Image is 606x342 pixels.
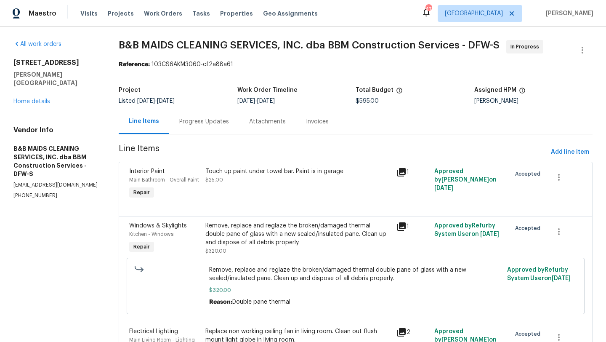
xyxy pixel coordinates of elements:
span: [GEOGRAPHIC_DATA] [445,9,503,18]
span: Tasks [192,11,210,16]
span: Approved by [PERSON_NAME] on [434,168,497,191]
div: [PERSON_NAME] [474,98,593,104]
span: Approved by Refurby System User on [434,223,499,237]
span: $320.00 [209,286,502,294]
span: - [237,98,275,104]
span: Main Bathroom - Overall Paint [129,177,199,182]
span: Listed [119,98,175,104]
span: - [137,98,175,104]
div: 47 [425,5,431,13]
a: All work orders [13,41,61,47]
span: Line Items [119,144,548,160]
h5: Assigned HPM [474,87,516,93]
h5: Total Budget [356,87,393,93]
span: $595.00 [356,98,379,104]
span: [DATE] [480,231,499,237]
div: 2 [396,327,430,337]
div: Touch up paint under towel bar. Paint is in garage [205,167,391,176]
span: Work Orders [144,9,182,18]
div: Progress Updates [179,118,229,126]
span: Add line item [551,147,589,158]
p: [PHONE_NUMBER] [13,192,98,199]
span: [DATE] [434,185,453,191]
span: Double pane thermal [232,299,290,305]
h4: Vendor Info [13,126,98,134]
span: Interior Paint [129,168,165,174]
span: Accepted [515,224,544,232]
h2: [STREET_ADDRESS] [13,59,98,67]
span: [DATE] [157,98,175,104]
p: [EMAIL_ADDRESS][DOMAIN_NAME] [13,182,98,189]
span: Electrical Lighting [129,329,178,334]
span: Visits [80,9,98,18]
b: Reference: [119,61,150,67]
button: Add line item [548,144,593,160]
span: Accepted [515,330,544,338]
div: Remove, replace and reglaze the broken/damaged thermal double pane of glass with a new sealed/ins... [205,222,391,247]
span: [DATE] [237,98,255,104]
h5: B&B MAIDS CLEANING SERVICES, INC. dba BBM Construction Services - DFW-S [13,144,98,178]
span: Approved by Refurby System User on [507,267,571,281]
div: 1 [396,222,430,232]
div: Attachments [249,118,286,126]
span: The total cost of line items that have been proposed by Opendoor. This sum includes line items th... [396,87,403,98]
div: 1 [396,167,430,177]
span: The hpm assigned to this work order. [519,87,526,98]
span: Remove, replace and reglaze the broken/damaged thermal double pane of glass with a new sealed/ins... [209,266,502,283]
a: Home details [13,99,50,104]
div: Line Items [129,117,159,126]
span: Windows & Skylights [129,223,187,229]
span: Accepted [515,170,544,178]
span: [DATE] [257,98,275,104]
span: $25.00 [205,177,223,182]
span: B&B MAIDS CLEANING SERVICES, INC. dba BBM Construction Services - DFW-S [119,40,500,50]
span: Projects [108,9,134,18]
span: [PERSON_NAME] [542,9,593,18]
span: Reason: [209,299,232,305]
span: Kitchen - Windows [129,232,173,237]
span: In Progress [510,43,542,51]
span: [DATE] [137,98,155,104]
div: 103CS6AKM3060-cf2a88a61 [119,60,593,69]
span: $320.00 [205,248,226,254]
div: Invoices [306,118,329,126]
span: Repair [130,188,153,197]
h5: Project [119,87,141,93]
span: [DATE] [552,275,571,281]
span: Repair [130,243,153,251]
span: Maestro [29,9,56,18]
span: Properties [220,9,253,18]
span: Geo Assignments [263,9,318,18]
h5: [PERSON_NAME][GEOGRAPHIC_DATA] [13,70,98,87]
h5: Work Order Timeline [237,87,298,93]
